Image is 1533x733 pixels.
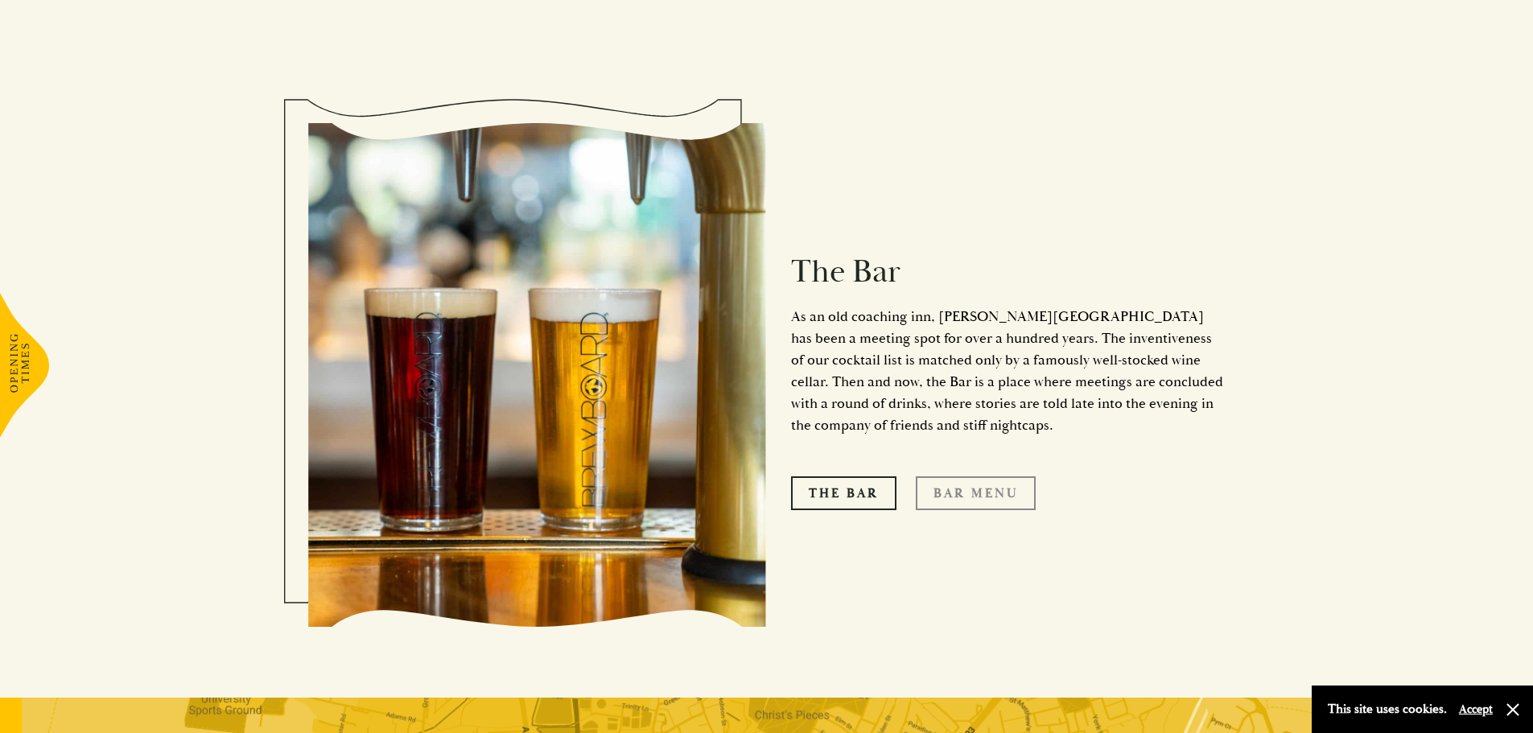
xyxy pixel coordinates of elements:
[1459,702,1493,717] button: Accept
[1328,698,1447,721] p: This site uses cookies.
[1505,702,1521,718] button: Close and accept
[916,476,1036,510] a: Bar Menu
[791,476,896,510] a: The Bar
[791,253,1226,291] h2: The Bar
[791,306,1226,436] p: As an old coaching inn, [PERSON_NAME][GEOGRAPHIC_DATA] has been a meeting spot for over a hundred...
